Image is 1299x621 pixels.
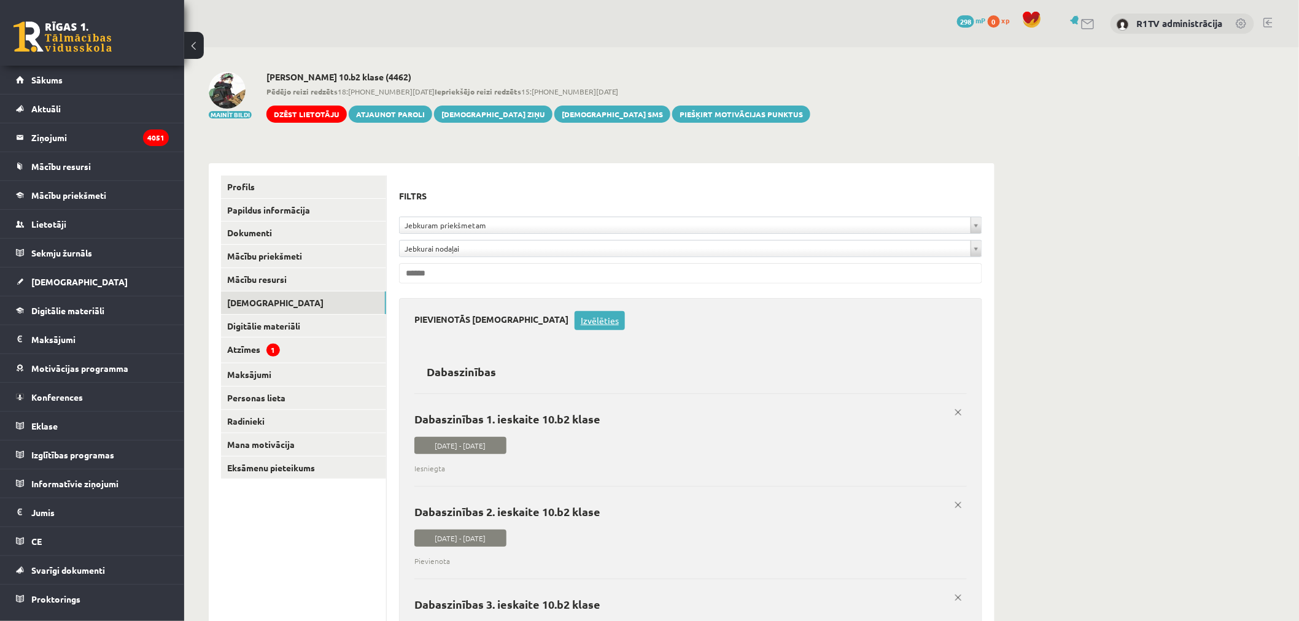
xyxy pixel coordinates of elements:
a: Mācību priekšmeti [16,181,169,209]
span: Svarīgi dokumenti [31,565,105,576]
h2: Dabaszinības [414,357,508,386]
span: Digitālie materiāli [31,305,104,316]
a: Sākums [16,66,169,94]
a: Personas lieta [221,387,386,409]
span: Eklase [31,420,58,431]
span: 1 [266,344,280,357]
a: Eksāmenu pieteikums [221,457,386,479]
span: [DEMOGRAPHIC_DATA] [31,276,128,287]
a: 298 mP [957,15,986,25]
span: CE [31,536,42,547]
a: Atjaunot paroli [349,106,432,123]
a: Profils [221,175,386,198]
h2: [PERSON_NAME] 10.b2 klase (4462) [266,72,810,82]
span: 298 [957,15,974,28]
a: Jebkurai nodaļai [400,241,982,256]
a: [DEMOGRAPHIC_DATA] [221,291,386,314]
a: Jebkuram priekšmetam [400,217,982,233]
a: Informatīvie ziņojumi [16,469,169,498]
a: [DEMOGRAPHIC_DATA] SMS [554,106,670,123]
span: Jebkurai nodaļai [405,241,966,256]
a: Maksājumi [221,363,386,386]
span: Iesniegta [414,463,958,474]
span: [DATE] - [DATE] [414,530,506,547]
a: Proktorings [16,585,169,613]
a: Svarīgi dokumenti [16,556,169,584]
a: Papildus informācija [221,199,386,222]
a: Dzēst lietotāju [266,106,347,123]
span: 0 [988,15,1000,28]
span: Sākums [31,74,63,85]
a: Mācību resursi [221,268,386,291]
a: Lietotāji [16,210,169,238]
span: Informatīvie ziņojumi [31,478,118,489]
span: Motivācijas programma [31,363,128,374]
p: Dabaszinības 1. ieskaite 10.b2 klase [414,412,958,425]
p: Dabaszinības 3. ieskaite 10.b2 klase [414,598,958,611]
span: Lietotāji [31,218,66,229]
img: R1TV administrācija [1117,18,1129,31]
span: mP [976,15,986,25]
p: Dabaszinības 2. ieskaite 10.b2 klase [414,505,958,518]
a: Eklase [16,412,169,440]
span: Mācību resursi [31,161,91,172]
span: [DATE] - [DATE] [414,437,506,454]
a: Atzīmes1 [221,337,386,363]
a: Ziņojumi4051 [16,123,169,152]
span: Izglītības programas [31,449,114,460]
legend: Maksājumi [31,325,169,353]
span: Proktorings [31,593,80,604]
a: x [950,496,967,514]
a: Mācību priekšmeti [221,245,386,268]
a: Maksājumi [16,325,169,353]
a: Motivācijas programma [16,354,169,382]
span: Pievienota [414,555,958,566]
a: Sekmju žurnāls [16,239,169,267]
a: 0 xp [988,15,1016,25]
b: Iepriekšējo reizi redzēts [435,87,521,96]
a: Digitālie materiāli [16,296,169,325]
legend: Ziņojumi [31,123,169,152]
a: Rīgas 1. Tālmācības vidusskola [14,21,112,52]
span: Jebkuram priekšmetam [405,217,966,233]
a: CE [16,527,169,555]
i: 4051 [143,129,169,146]
h3: Filtrs [399,188,967,204]
h3: Pievienotās [DEMOGRAPHIC_DATA] [414,311,575,325]
a: Mācību resursi [16,152,169,180]
span: Mācību priekšmeti [31,190,106,201]
span: 18:[PHONE_NUMBER][DATE] 15:[PHONE_NUMBER][DATE] [266,86,810,97]
a: [DEMOGRAPHIC_DATA] ziņu [434,106,553,123]
span: xp [1002,15,1010,25]
a: Izvēlēties [575,311,625,330]
a: Konferences [16,383,169,411]
button: Mainīt bildi [209,111,252,118]
span: Konferences [31,391,83,403]
a: Jumis [16,498,169,526]
a: x [950,404,967,421]
span: Aktuāli [31,103,61,114]
b: Pēdējo reizi redzēts [266,87,338,96]
a: Mana motivācija [221,433,386,456]
a: Aktuāli [16,94,169,123]
a: x [950,589,967,606]
a: Dokumenti [221,222,386,244]
a: Digitālie materiāli [221,315,386,337]
span: Sekmju žurnāls [31,247,92,258]
a: R1TV administrācija [1137,17,1223,29]
img: Paula Lipšāne [209,72,246,109]
a: [DEMOGRAPHIC_DATA] [16,268,169,296]
a: Izglītības programas [16,441,169,469]
a: Piešķirt motivācijas punktus [672,106,810,123]
a: Radinieki [221,410,386,433]
span: Jumis [31,507,55,518]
